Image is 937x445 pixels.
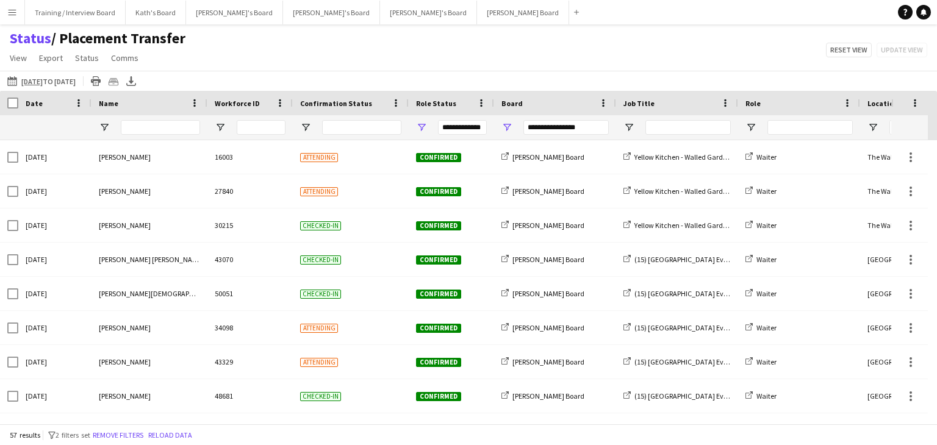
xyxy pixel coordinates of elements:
div: [DATE] [18,277,92,310]
span: Attending [300,324,338,333]
input: Workforce ID Filter Input [237,120,285,135]
a: [PERSON_NAME] Board [501,187,584,196]
app-action-btn: Export XLSX [124,74,138,88]
a: (15) [GEOGRAPHIC_DATA] Events [623,323,737,332]
app-action-btn: Crew files as ZIP [106,74,121,88]
div: 50051 [207,277,293,310]
button: Open Filter Menu [300,122,311,133]
span: Confirmed [416,324,461,333]
span: Checked-in [300,392,341,401]
span: (15) [GEOGRAPHIC_DATA] Events [634,289,737,298]
a: View [5,50,32,66]
a: Waiter [745,391,777,400]
span: Confirmed [416,358,461,367]
span: [PERSON_NAME] Board [512,187,584,196]
span: Confirmed [416,153,461,162]
span: Yellow Kitchen - Walled Gardens at [GEOGRAPHIC_DATA] [634,152,810,162]
button: [PERSON_NAME] Board [477,1,569,24]
a: [PERSON_NAME] Board [501,323,584,332]
span: Waiter [756,221,777,230]
span: Role [745,99,761,108]
div: [DATE] [18,208,92,242]
div: 27840 [207,174,293,208]
input: Confirmation Status Filter Input [322,120,401,135]
span: [PERSON_NAME] [PERSON_NAME] [99,255,204,264]
span: Waiter [756,323,777,332]
span: Role Status [416,99,456,108]
span: [PERSON_NAME] Board [512,357,584,366]
span: Job Title [623,99,655,108]
span: Yellow Kitchen - Walled Gardens at [GEOGRAPHIC_DATA] [634,187,810,196]
span: Comms [111,52,138,63]
a: Waiter [745,289,777,298]
span: Confirmed [416,221,461,230]
div: 30215 [207,208,293,242]
span: [PERSON_NAME] Board [512,221,584,230]
span: View [10,52,27,63]
span: (15) [GEOGRAPHIC_DATA] Events [634,391,737,400]
span: Waiter [756,255,777,264]
a: Waiter [745,357,777,366]
span: [PERSON_NAME] Board [512,255,584,264]
button: [PERSON_NAME]'s Board [380,1,477,24]
span: Confirmed [416,392,461,401]
div: 34098 [207,311,293,344]
a: Export [34,50,68,66]
span: [PERSON_NAME] [99,221,151,230]
span: Location [867,99,898,108]
span: (15) [GEOGRAPHIC_DATA] Events [634,255,737,264]
span: Attending [300,153,338,162]
span: Waiter [756,289,777,298]
span: Attending [300,358,338,367]
a: Status [10,29,51,48]
a: Waiter [745,323,777,332]
div: 48681 [207,379,293,413]
button: [PERSON_NAME]'s Board [283,1,380,24]
button: Reset view [826,43,872,57]
button: Open Filter Menu [745,122,756,133]
span: Waiter [756,357,777,366]
a: [PERSON_NAME] Board [501,152,584,162]
a: (15) [GEOGRAPHIC_DATA] Events [623,391,737,400]
span: Board [501,99,523,108]
a: Yellow Kitchen - Walled Gardens at [GEOGRAPHIC_DATA] [623,221,810,230]
button: [DATE]to [DATE] [5,74,78,88]
span: 2 filters set [56,430,90,440]
div: 16003 [207,140,293,174]
span: Export [39,52,63,63]
span: Checked-in [300,290,341,299]
span: Date [26,99,43,108]
span: [PERSON_NAME] [99,187,151,196]
span: Workforce ID [215,99,260,108]
a: Yellow Kitchen - Walled Gardens at [GEOGRAPHIC_DATA] [623,187,810,196]
a: [PERSON_NAME] Board [501,357,584,366]
span: Confirmation Status [300,99,372,108]
span: Checked-in [300,221,341,230]
a: [PERSON_NAME] Board [501,221,584,230]
span: Confirmed [416,255,461,265]
tcxspan: Call 28-07-2025 via 3CX [21,77,43,86]
button: Open Filter Menu [215,122,226,133]
span: Name [99,99,118,108]
button: Training / Interview Board [25,1,126,24]
span: [PERSON_NAME] [99,152,151,162]
span: Yellow Kitchen - Walled Gardens at [GEOGRAPHIC_DATA] [634,221,810,230]
button: Open Filter Menu [501,122,512,133]
a: Comms [106,50,143,66]
a: Status [70,50,104,66]
button: Open Filter Menu [623,122,634,133]
span: Attending [300,187,338,196]
a: (15) [GEOGRAPHIC_DATA] Events [623,357,737,366]
a: [PERSON_NAME] Board [501,391,584,400]
a: Waiter [745,152,777,162]
span: [PERSON_NAME] Board [512,391,584,400]
span: [PERSON_NAME] Board [512,152,584,162]
span: [PERSON_NAME] [99,323,151,332]
a: (15) [GEOGRAPHIC_DATA] Events [623,255,737,264]
input: Job Title Filter Input [645,120,731,135]
input: Role Filter Input [767,120,853,135]
span: (15) [GEOGRAPHIC_DATA] Events [634,323,737,332]
span: [PERSON_NAME] [99,391,151,400]
span: Confirmed [416,187,461,196]
app-action-btn: Print [88,74,103,88]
